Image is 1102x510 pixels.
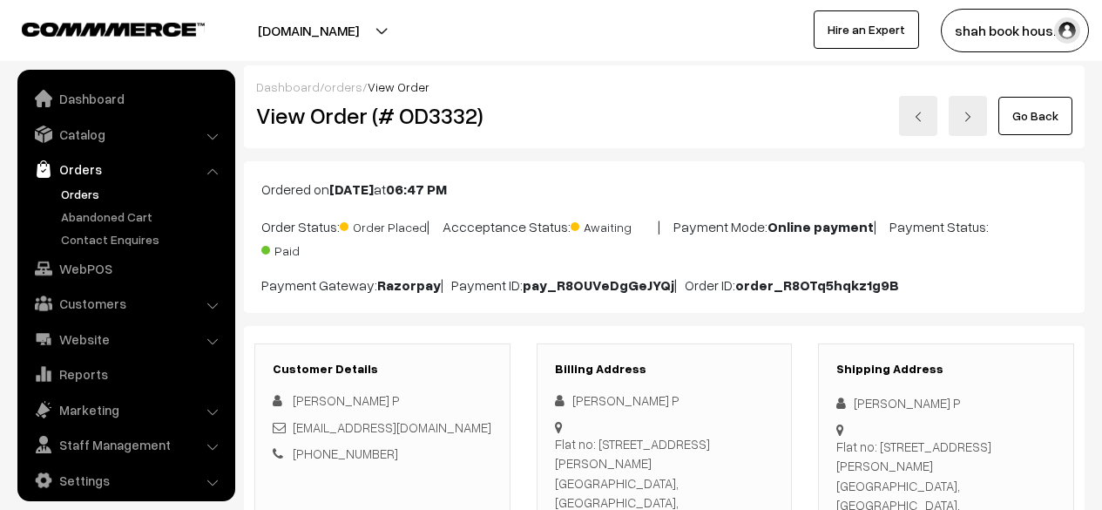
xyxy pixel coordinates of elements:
img: COMMMERCE [22,23,205,36]
p: Ordered on at [261,179,1067,200]
a: Orders [22,153,229,185]
a: Hire an Expert [814,10,919,49]
b: Online payment [767,218,874,235]
a: Go Back [998,97,1072,135]
span: Awaiting [571,214,658,236]
p: Payment Gateway: | Payment ID: | Order ID: [261,275,1067,296]
div: [PERSON_NAME] P [836,393,1056,413]
a: COMMMERCE [22,17,174,38]
button: shah book hous… [941,9,1089,52]
div: / / [256,78,1072,96]
img: right-arrow.png [963,112,973,122]
a: Orders [57,185,229,203]
img: user [1054,17,1080,44]
a: Settings [22,465,229,496]
h3: Billing Address [555,362,774,377]
b: Razorpay [377,276,441,294]
button: [DOMAIN_NAME] [197,9,420,52]
a: Dashboard [256,79,320,94]
span: [PERSON_NAME] P [293,392,400,408]
span: Paid [261,237,348,260]
div: [PERSON_NAME] P [555,391,774,411]
h2: View Order (# OD3332) [256,102,510,129]
a: Catalog [22,119,229,150]
img: left-arrow.png [913,112,923,122]
a: Abandoned Cart [57,207,229,226]
a: Dashboard [22,83,229,114]
a: Contact Enquires [57,230,229,248]
b: pay_R8OUVeDgGeJYQj [523,276,674,294]
span: View Order [368,79,429,94]
p: Order Status: | Accceptance Status: | Payment Mode: | Payment Status: [261,214,1067,261]
a: Staff Management [22,429,229,460]
span: Order Placed [340,214,427,236]
a: Customers [22,288,229,319]
a: Reports [22,358,229,390]
h3: Customer Details [273,362,492,377]
b: 06:47 PM [386,180,447,198]
a: [EMAIL_ADDRESS][DOMAIN_NAME] [293,419,491,435]
h3: Shipping Address [836,362,1056,377]
b: order_R8OTq5hqkz1g9B [735,276,899,294]
a: Website [22,323,229,355]
a: [PHONE_NUMBER] [293,445,398,461]
a: WebPOS [22,253,229,284]
a: orders [324,79,362,94]
b: [DATE] [329,180,374,198]
a: Marketing [22,394,229,425]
